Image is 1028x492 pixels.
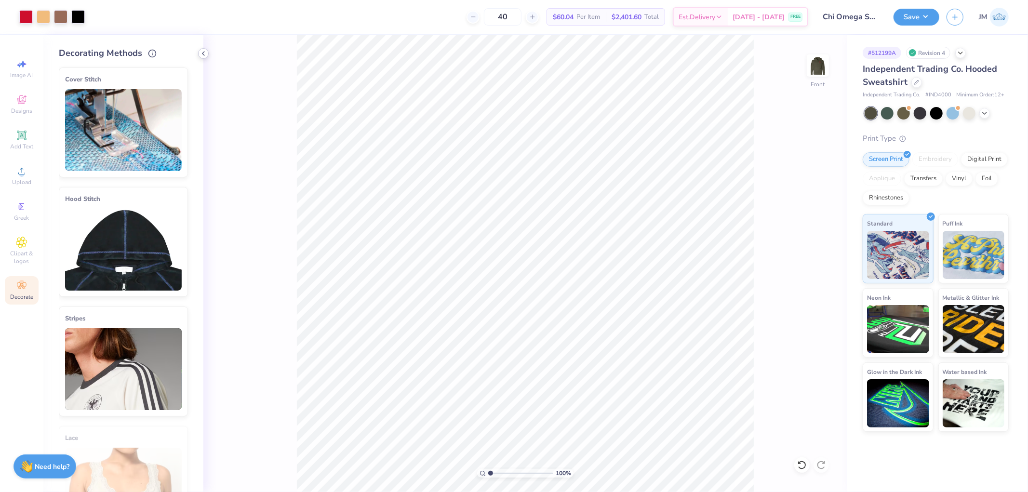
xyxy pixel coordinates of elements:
span: Standard [867,218,893,228]
span: Decorate [10,293,33,301]
span: JM [979,12,988,23]
a: JM [979,8,1009,27]
img: Standard [867,231,929,279]
div: Rhinestones [863,191,909,205]
img: Hood Stitch [65,209,182,291]
span: Upload [12,178,31,186]
span: FREE [790,13,801,20]
img: Neon Ink [867,305,929,353]
span: # IND4000 [925,91,951,99]
div: Hood Stitch [65,193,182,205]
span: Metallic & Glitter Ink [943,293,1000,303]
span: $2,401.60 [612,12,641,22]
span: Minimum Order: 12 + [956,91,1004,99]
span: Image AI [11,71,33,79]
div: Vinyl [946,172,973,186]
img: Cover Stitch [65,89,182,171]
div: Decorating Methods [59,47,188,60]
div: # 512199A [863,47,901,59]
span: Add Text [10,143,33,150]
div: Applique [863,172,901,186]
img: Stripes [65,328,182,410]
span: 100 % [556,469,571,478]
div: Transfers [904,172,943,186]
span: Glow in the Dark Ink [867,367,922,377]
div: Stripes [65,313,182,324]
img: Puff Ink [943,231,1005,279]
input: – – [484,8,521,26]
span: Designs [11,107,32,115]
span: Puff Ink [943,218,963,228]
span: Per Item [576,12,600,22]
span: [DATE] - [DATE] [733,12,785,22]
span: Total [644,12,659,22]
div: Front [811,80,825,89]
div: Print Type [863,133,1009,144]
div: Cover Stitch [65,74,182,85]
span: Water based Ink [943,367,987,377]
img: Glow in the Dark Ink [867,379,929,427]
div: Revision 4 [906,47,950,59]
input: Untitled Design [815,7,886,27]
div: Embroidery [912,152,958,167]
div: Foil [975,172,998,186]
img: Metallic & Glitter Ink [943,305,1005,353]
button: Save [894,9,939,26]
div: Digital Print [961,152,1008,167]
img: Water based Ink [943,379,1005,427]
span: Est. Delivery [679,12,715,22]
span: Greek [14,214,29,222]
img: Front [808,56,828,75]
span: Clipart & logos [5,250,39,265]
div: Screen Print [863,152,909,167]
span: Independent Trading Co. Hooded Sweatshirt [863,63,997,88]
img: Joshua Macky Gaerlan [990,8,1009,27]
span: Neon Ink [867,293,891,303]
span: Independent Trading Co. [863,91,921,99]
span: $60.04 [553,12,574,22]
strong: Need help? [35,462,70,471]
